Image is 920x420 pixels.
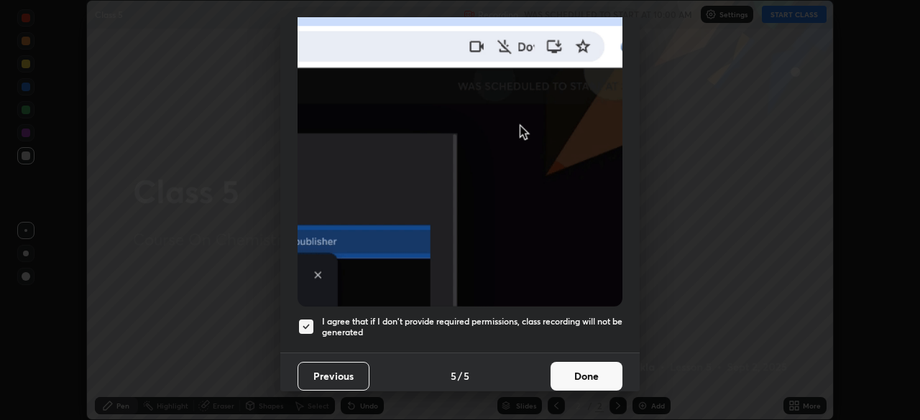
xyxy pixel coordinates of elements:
[464,368,469,383] h4: 5
[451,368,456,383] h4: 5
[322,316,622,338] h5: I agree that if I don't provide required permissions, class recording will not be generated
[551,362,622,391] button: Done
[298,362,369,391] button: Previous
[458,368,462,383] h4: /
